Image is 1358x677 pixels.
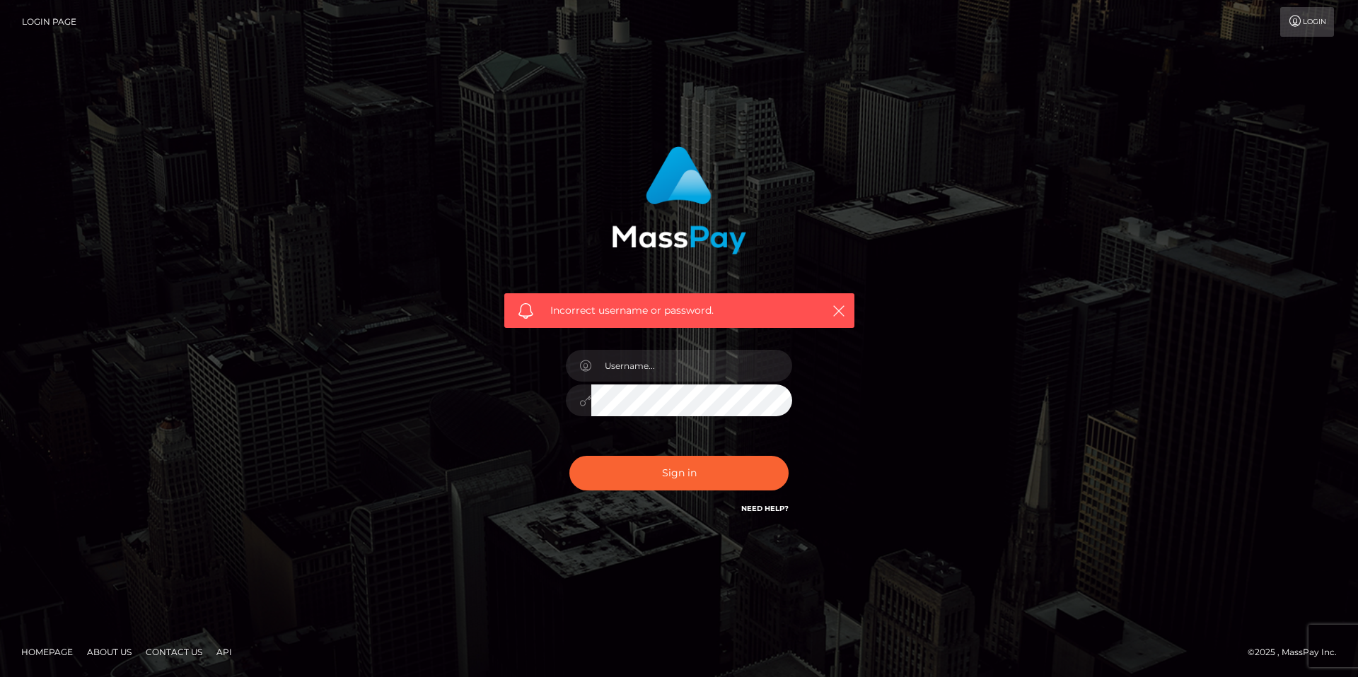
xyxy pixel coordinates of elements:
[612,146,746,254] img: MassPay Login
[16,641,79,663] a: Homepage
[22,7,76,37] a: Login Page
[140,641,208,663] a: Contact Us
[591,350,792,382] input: Username...
[211,641,238,663] a: API
[550,303,808,318] span: Incorrect username or password.
[81,641,137,663] a: About Us
[741,504,789,513] a: Need Help?
[1280,7,1334,37] a: Login
[1248,644,1347,660] div: © 2025 , MassPay Inc.
[569,456,789,490] button: Sign in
